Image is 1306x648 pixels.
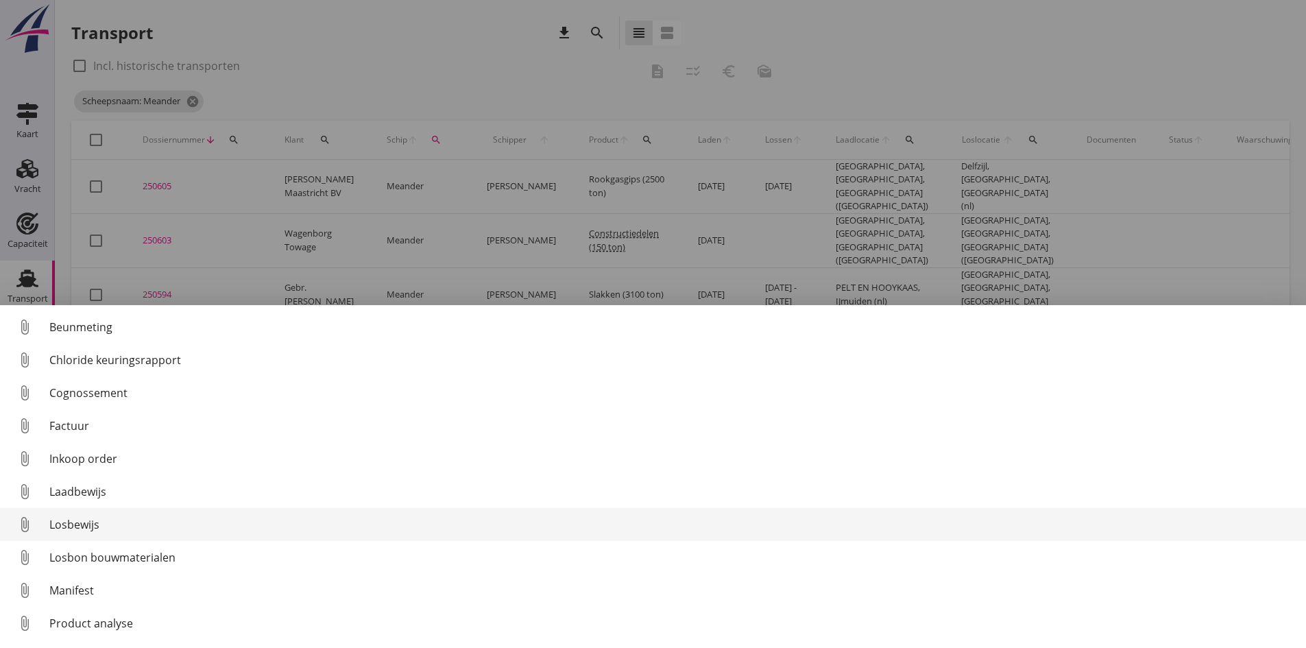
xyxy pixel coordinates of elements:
div: Cognossement [49,385,1295,401]
i: attach_file [14,316,36,338]
div: Chloride keuringsrapport [49,352,1295,368]
i: attach_file [14,349,36,371]
div: Losbewijs [49,516,1295,533]
div: Manifest [49,582,1295,599]
div: Losbon bouwmaterialen [49,549,1295,566]
i: attach_file [14,612,36,634]
i: attach_file [14,579,36,601]
div: Factuur [49,418,1295,434]
i: attach_file [14,514,36,536]
i: attach_file [14,415,36,437]
i: attach_file [14,382,36,404]
i: attach_file [14,448,36,470]
i: attach_file [14,481,36,503]
div: Product analyse [49,615,1295,632]
i: attach_file [14,547,36,568]
div: Beunmeting [49,319,1295,335]
div: Inkoop order [49,451,1295,467]
div: Laadbewijs [49,483,1295,500]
